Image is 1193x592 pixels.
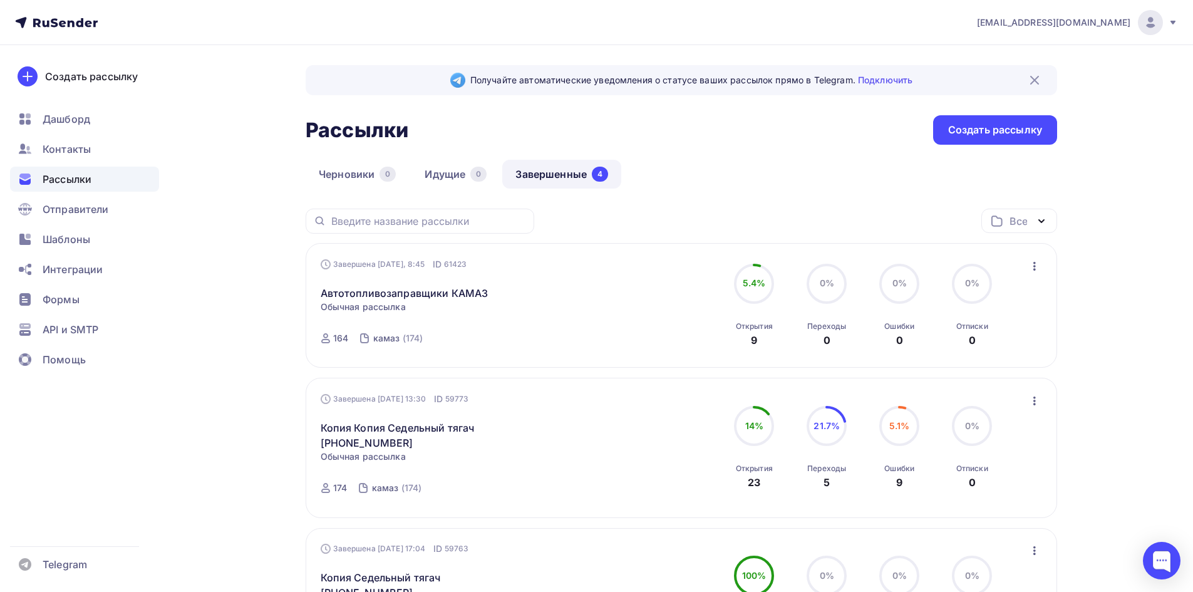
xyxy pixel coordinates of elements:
[333,482,347,494] div: 174
[372,328,424,348] a: камаз (174)
[321,393,469,405] div: Завершена [DATE] 13:30
[331,214,527,228] input: Введите название рассылки
[889,420,910,431] span: 5.1%
[444,258,467,271] span: 61423
[10,287,159,312] a: Формы
[321,301,406,313] span: Обычная рассылка
[896,475,902,490] div: 9
[373,332,400,345] div: камаз
[965,278,979,288] span: 0%
[807,464,846,474] div: Переходы
[10,106,159,132] a: Дашборд
[892,278,907,288] span: 0%
[43,112,90,127] span: Дашборд
[965,570,979,581] span: 0%
[411,160,500,189] a: Идущие0
[43,172,91,187] span: Рассылки
[745,420,763,431] span: 14%
[372,482,399,494] div: камаз
[10,137,159,162] a: Контакты
[306,160,409,189] a: Черновики0
[321,258,467,271] div: Завершена [DATE], 8:45
[45,69,138,84] div: Создать рассылку
[321,543,469,555] div: Завершена [DATE] 17:04
[896,333,903,348] div: 0
[445,393,469,405] span: 59773
[743,278,766,288] span: 5.4%
[736,464,773,474] div: Открытия
[433,258,442,271] span: ID
[380,167,396,182] div: 0
[43,557,87,572] span: Telegram
[434,393,443,405] span: ID
[807,321,846,331] div: Переходы
[502,160,621,189] a: Завершенные4
[813,420,840,431] span: 21.7%
[969,333,976,348] div: 0
[306,118,408,143] h2: Рассылки
[742,570,767,581] span: 100%
[470,74,912,86] span: Получайте автоматические уведомления о статусе ваших рассылок прямо в Telegram.
[43,202,109,217] span: Отправители
[403,332,423,345] div: (174)
[824,475,830,490] div: 5
[450,73,465,88] img: Telegram
[948,123,1042,137] div: Создать рассылку
[470,167,487,182] div: 0
[824,333,830,348] div: 0
[977,10,1178,35] a: [EMAIL_ADDRESS][DOMAIN_NAME]
[43,292,80,307] span: Формы
[820,278,834,288] span: 0%
[445,543,469,555] span: 59763
[981,209,1057,233] button: Все
[321,420,535,450] a: Копия Копия Седельный тягач [PHONE_NUMBER]
[401,482,422,494] div: (174)
[884,321,914,331] div: Ошибки
[858,75,912,85] a: Подключить
[748,475,760,490] div: 23
[43,352,86,367] span: Помощь
[10,197,159,222] a: Отправители
[1010,214,1027,229] div: Все
[820,570,834,581] span: 0%
[977,16,1130,29] span: [EMAIL_ADDRESS][DOMAIN_NAME]
[433,543,442,555] span: ID
[969,475,976,490] div: 0
[43,322,98,337] span: API и SMTP
[321,450,406,463] span: Обычная рассылка
[321,286,488,301] a: Автотопливозаправщики КАМАЗ
[43,262,103,277] span: Интеграции
[884,464,914,474] div: Ошибки
[736,321,773,331] div: Открытия
[371,478,423,498] a: камаз (174)
[892,570,907,581] span: 0%
[965,420,979,431] span: 0%
[956,464,988,474] div: Отписки
[43,232,90,247] span: Шаблоны
[751,333,757,348] div: 9
[43,142,91,157] span: Контакты
[956,321,988,331] div: Отписки
[10,227,159,252] a: Шаблоны
[10,167,159,192] a: Рассылки
[333,332,348,345] div: 164
[592,167,608,182] div: 4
